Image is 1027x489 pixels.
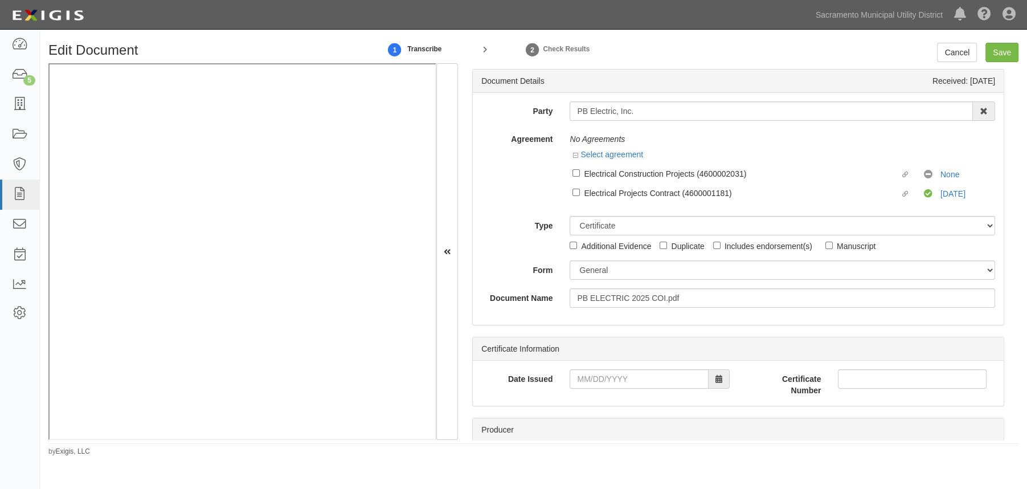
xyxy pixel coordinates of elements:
[584,186,900,199] div: Electrical Projects Contract (4600001181)
[810,3,948,26] a: Sacramento Municipal Utility District
[837,239,875,252] div: Manuscript
[56,447,90,455] a: Exigis, LLC
[584,167,900,180] div: Electrical Construction Projects (4600002031)
[407,45,441,53] small: Transcribe
[940,170,959,179] a: None
[932,75,995,87] div: Received: [DATE]
[386,37,403,62] a: 1
[581,239,651,252] div: Additional Evidence
[473,369,561,385] label: Date Issued
[473,129,561,145] label: Agreement
[543,45,590,53] small: Check Results
[386,43,403,57] strong: 1
[570,369,709,389] input: MM/DD/YYYY
[473,337,1004,361] div: Certificate Information
[473,101,561,117] label: Party
[473,260,561,276] label: Form
[48,43,361,58] h1: Edit Document
[523,43,541,57] strong: 2
[713,242,721,249] input: Includes endorsement(s)
[572,189,580,196] input: Electrical Projects Contract (4600001181)
[473,216,561,231] label: Type
[570,242,577,249] input: Additional Evidence
[473,418,1004,442] div: Producer
[570,129,995,149] div: No Agreements
[747,369,829,396] label: Certificate Number
[825,242,833,249] input: Manuscript
[725,239,812,252] div: Includes endorsement(s)
[9,5,87,26] img: logo-5460c22ac91f19d4615b14bd174203de0afe785f0fc80cf4dbbc73dc1793850b.png
[902,172,913,178] i: Linked agreement
[48,447,90,457] small: by
[924,190,938,198] i: Compliant
[23,75,35,85] div: 5
[902,191,913,197] i: Linked agreement
[940,189,965,198] a: [DATE]
[473,288,561,304] label: Document Name
[671,239,704,252] div: Duplicate
[481,75,545,87] div: Document Details
[977,8,991,22] i: Help Center - Complianz
[985,43,1018,62] input: Save
[572,169,580,177] input: Electrical Construction Projects (4600002031)
[937,43,977,62] a: Cancel
[572,150,643,159] a: Select agreement
[660,242,667,249] input: Duplicate
[523,37,541,62] a: Check Results
[924,170,938,179] i: No Coverage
